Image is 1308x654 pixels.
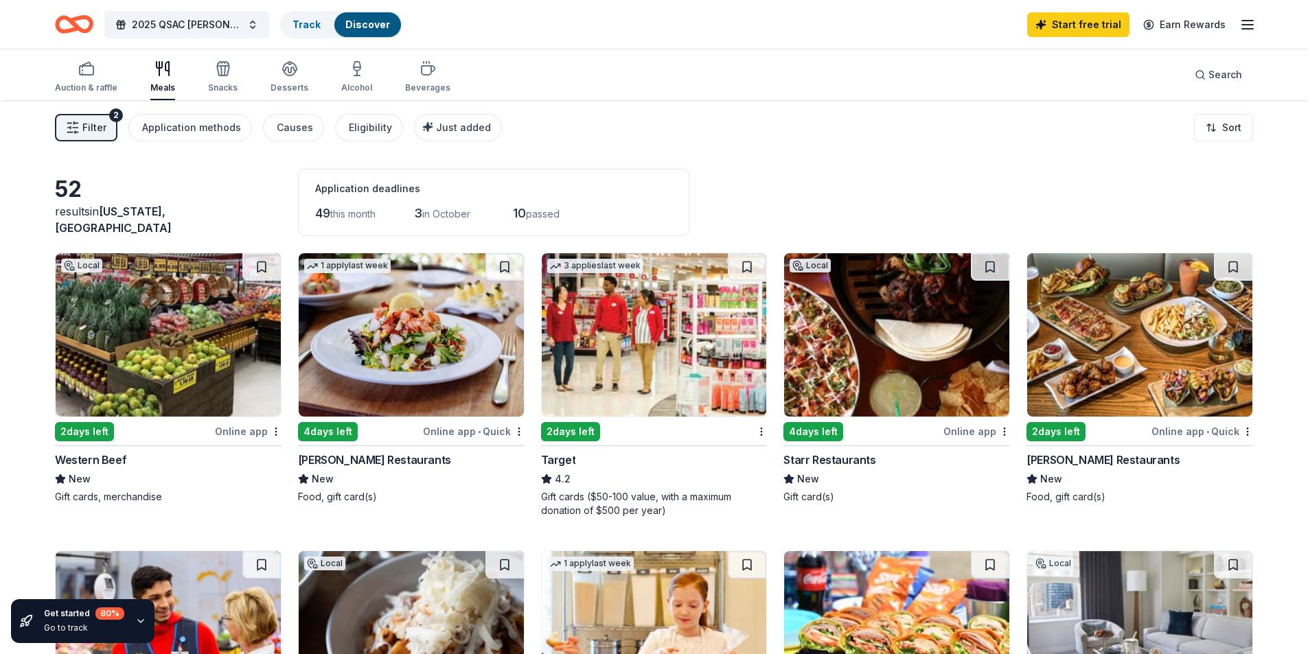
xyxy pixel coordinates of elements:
div: 2 days left [541,422,600,441]
div: Target [541,452,576,468]
div: 2 days left [55,422,114,441]
div: Local [61,259,102,272]
a: Home [55,8,93,40]
div: Snacks [208,82,238,93]
span: New [69,471,91,487]
div: Causes [277,119,313,136]
div: Online app [943,423,1010,440]
div: Get started [44,607,124,620]
div: Go to track [44,622,124,633]
button: Application methods [128,114,252,141]
div: Online app Quick [423,423,525,440]
div: 2 days left [1026,422,1086,441]
div: Starr Restaurants [783,452,875,468]
button: Alcohol [341,55,372,100]
span: New [797,471,819,487]
button: TrackDiscover [280,11,402,38]
a: Image for Target3 applieslast week2days leftTarget4.2Gift cards ($50-100 value, with a maximum do... [541,253,768,517]
button: Just added [414,114,502,141]
button: Eligibility [335,114,403,141]
span: • [1206,426,1209,437]
div: Online app [215,423,282,440]
span: Sort [1222,119,1241,136]
a: Image for Western BeefLocal2days leftOnline appWestern BeefNewGift cards, merchandise [55,253,282,504]
div: 3 applies last week [547,259,643,273]
a: Start free trial [1027,12,1129,37]
span: in [55,205,172,235]
img: Image for Cameron Mitchell Restaurants [299,253,524,417]
a: Track [292,19,321,30]
button: Search [1184,61,1253,89]
button: Filter2 [55,114,117,141]
div: 4 days left [783,422,843,441]
span: Search [1208,67,1242,83]
div: Local [790,259,831,272]
span: New [1040,471,1062,487]
div: 52 [55,176,282,203]
span: passed [526,208,560,220]
div: Online app Quick [1151,423,1253,440]
div: Auction & raffle [55,82,117,93]
button: Beverages [405,55,450,100]
div: 80 % [95,607,124,620]
div: 1 apply last week [304,259,391,273]
div: Gift cards, merchandise [55,490,282,504]
a: Image for Starr RestaurantsLocal4days leftOnline appStarr RestaurantsNewGift card(s) [783,253,1010,504]
div: Meals [150,82,175,93]
div: Application deadlines [315,180,672,197]
a: Image for Thompson Restaurants2days leftOnline app•Quick[PERSON_NAME] RestaurantsNewFood, gift ca... [1026,253,1253,504]
button: Sort [1194,114,1253,141]
button: Causes [263,114,324,141]
span: 10 [513,206,526,220]
button: Desserts [271,55,308,100]
div: Beverages [405,82,450,93]
a: Discover [345,19,390,30]
span: 4.2 [555,471,571,487]
div: Gift cards ($50-100 value, with a maximum donation of $500 per year) [541,490,768,517]
span: Filter [82,119,106,136]
span: New [312,471,334,487]
span: [US_STATE], [GEOGRAPHIC_DATA] [55,205,172,235]
button: Auction & raffle [55,55,117,100]
img: Image for Target [542,253,767,417]
div: Food, gift card(s) [298,490,525,504]
span: • [478,426,481,437]
button: Snacks [208,55,238,100]
div: Eligibility [349,119,392,136]
a: Earn Rewards [1135,12,1234,37]
span: 49 [315,206,330,220]
span: 2025 QSAC [PERSON_NAME] Memorial Bowl-A-Thon [132,16,242,33]
div: Local [304,557,345,570]
div: Western Beef [55,452,126,468]
div: results [55,203,282,236]
a: Image for Cameron Mitchell Restaurants1 applylast week4days leftOnline app•Quick[PERSON_NAME] Res... [298,253,525,504]
div: 1 apply last week [547,557,634,571]
button: 2025 QSAC [PERSON_NAME] Memorial Bowl-A-Thon [104,11,269,38]
div: 4 days left [298,422,358,441]
img: Image for Starr Restaurants [784,253,1009,417]
div: Application methods [142,119,241,136]
div: [PERSON_NAME] Restaurants [298,452,451,468]
span: in October [422,208,470,220]
span: this month [330,208,376,220]
div: Local [1033,557,1074,570]
img: Image for Western Beef [56,253,281,417]
div: [PERSON_NAME] Restaurants [1026,452,1180,468]
div: 2 [109,108,123,122]
div: Alcohol [341,82,372,93]
button: Meals [150,55,175,100]
span: 3 [414,206,422,220]
div: Gift card(s) [783,490,1010,504]
span: Just added [436,121,491,133]
div: Food, gift card(s) [1026,490,1253,504]
img: Image for Thompson Restaurants [1027,253,1252,417]
div: Desserts [271,82,308,93]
